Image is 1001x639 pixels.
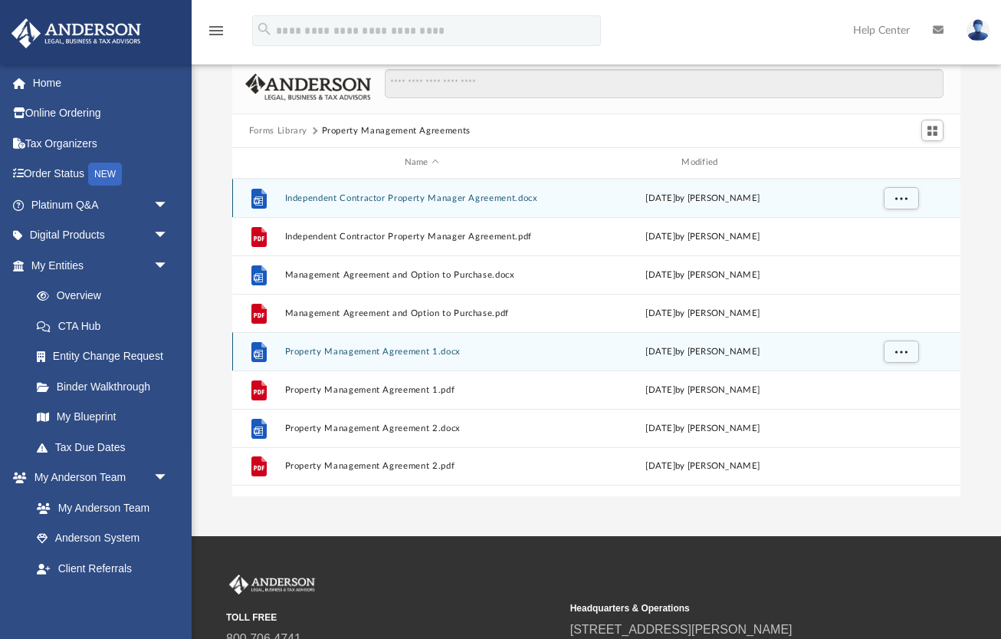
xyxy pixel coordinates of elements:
span: arrow_drop_down [153,220,184,252]
a: Online Ordering [11,98,192,129]
a: Overview [21,281,192,311]
a: My Documentsarrow_drop_down [11,584,184,614]
div: [DATE] by [PERSON_NAME] [566,421,840,435]
button: Management Agreement and Option to Purchase.pdf [284,308,559,318]
div: [DATE] by [PERSON_NAME] [566,344,840,358]
div: grid [232,179,960,497]
span: arrow_drop_down [153,189,184,221]
div: [DATE] by [PERSON_NAME] [566,229,840,243]
a: My Entitiesarrow_drop_down [11,250,192,281]
input: Search files and folders [385,69,944,98]
div: NEW [88,163,122,186]
a: My Blueprint [21,402,184,433]
a: Home [11,68,192,98]
img: Anderson Advisors Platinum Portal [7,18,146,48]
small: TOLL FREE [226,611,560,624]
a: Order StatusNEW [11,159,192,190]
i: search [256,21,273,38]
a: Anderson System [21,523,184,554]
a: CTA Hub [21,311,192,341]
a: Entity Change Request [21,341,192,372]
button: Forms Library [249,124,307,138]
button: Management Agreement and Option to Purchase.docx [284,270,559,280]
a: [STREET_ADDRESS][PERSON_NAME] [570,623,793,636]
div: [DATE] by [PERSON_NAME] [566,268,840,282]
img: Anderson Advisors Platinum Portal [226,575,318,595]
div: Modified [565,156,839,170]
a: menu [207,29,225,40]
div: [DATE] by [PERSON_NAME] [566,191,840,205]
span: arrow_drop_down [153,584,184,615]
div: [DATE] by [PERSON_NAME] [566,459,840,473]
button: Property Management Agreement 2.pdf [284,461,559,471]
a: Digital Productsarrow_drop_down [11,220,192,251]
i: menu [207,21,225,40]
button: Property Management Agreements [322,124,471,138]
div: [DATE] by [PERSON_NAME] [566,306,840,320]
div: id [846,156,953,170]
a: My Anderson Team [21,492,176,523]
button: Property Management Agreement 1.docx [284,347,559,357]
div: Name [284,156,558,170]
button: Property Management Agreement 1.pdf [284,385,559,395]
a: Tax Due Dates [21,432,192,463]
a: Tax Organizers [11,128,192,159]
img: User Pic [967,19,990,41]
a: Binder Walkthrough [21,371,192,402]
button: Switch to Grid View [921,120,944,141]
button: More options [883,340,918,363]
a: My Anderson Teamarrow_drop_down [11,463,184,493]
div: id [239,156,277,170]
button: More options [883,186,918,209]
button: Property Management Agreement 2.docx [284,423,559,433]
a: Platinum Q&Aarrow_drop_down [11,189,192,220]
button: Independent Contractor Property Manager Agreement.pdf [284,232,559,242]
small: Headquarters & Operations [570,601,904,615]
div: [DATE] by [PERSON_NAME] [566,383,840,397]
span: arrow_drop_down [153,250,184,282]
span: arrow_drop_down [153,463,184,494]
button: Independent Contractor Property Manager Agreement.docx [284,193,559,203]
a: Client Referrals [21,553,184,584]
